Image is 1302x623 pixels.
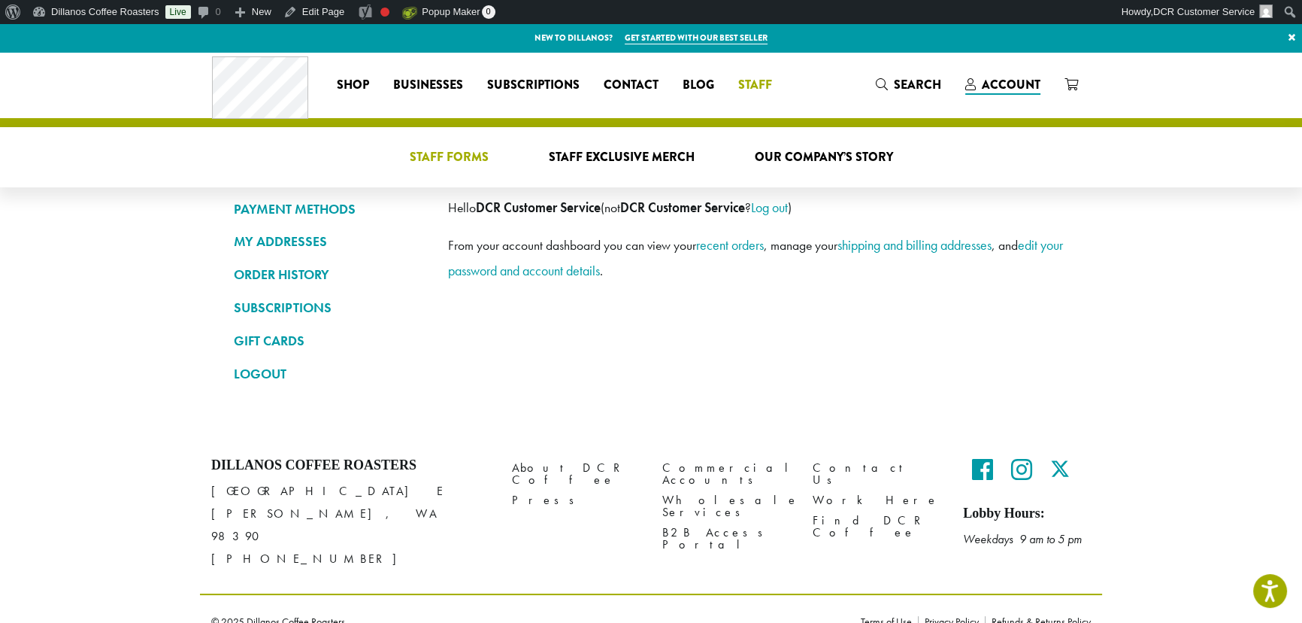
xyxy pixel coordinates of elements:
h2: My account [448,163,1068,190]
a: Staff [726,73,784,97]
a: Commercial Accounts [662,457,790,490]
em: Weekdays 9 am to 5 pm [963,531,1082,547]
a: About DCR Coffee [512,457,640,490]
span: Businesses [393,76,463,95]
a: Press [512,491,640,511]
a: GIFT CARDS [234,328,425,354]
a: recent orders [696,236,764,254]
span: 0 [482,5,495,19]
a: PAYMENT METHODS [234,196,425,222]
a: × [1282,24,1302,51]
a: MY ADDRESSES [234,229,425,254]
span: Contact [604,76,659,95]
span: Subscriptions [487,76,580,95]
p: From your account dashboard you can view your , manage your , and . [448,232,1068,284]
a: Wholesale Services [662,491,790,523]
a: B2B Access Portal [662,523,790,555]
a: ORDER HISTORY [234,262,425,287]
nav: Account pages [234,163,425,399]
a: shipping and billing addresses [837,236,992,254]
a: Work Here [813,491,940,511]
p: Hello (not ? ) [448,195,1068,220]
h5: Lobby Hours: [963,506,1091,522]
a: Search [864,72,953,97]
span: Our Company’s Story [755,148,893,167]
span: Blog [683,76,714,95]
span: Staff Forms [410,148,489,167]
h4: Dillanos Coffee Roasters [211,457,489,474]
a: LOGOUT [234,361,425,387]
span: Staff Exclusive Merch [549,148,695,167]
span: Search [894,76,941,93]
a: Get started with our best seller [625,32,768,44]
p: [GEOGRAPHIC_DATA] E [PERSON_NAME], WA 98390 [PHONE_NUMBER] [211,480,489,570]
a: Log out [751,199,788,216]
a: SUBSCRIPTIONS [234,295,425,321]
a: Live [165,5,191,19]
span: DCR Customer Service [1153,6,1255,17]
span: Account [982,76,1040,93]
a: Shop [325,73,381,97]
span: Shop [337,76,369,95]
span: Staff [738,76,772,95]
a: Find DCR Coffee [813,511,940,543]
a: Contact Us [813,457,940,490]
strong: DCR Customer Service [620,199,745,216]
div: Focus keyphrase not set [380,8,389,17]
strong: DCR Customer Service [476,199,601,216]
